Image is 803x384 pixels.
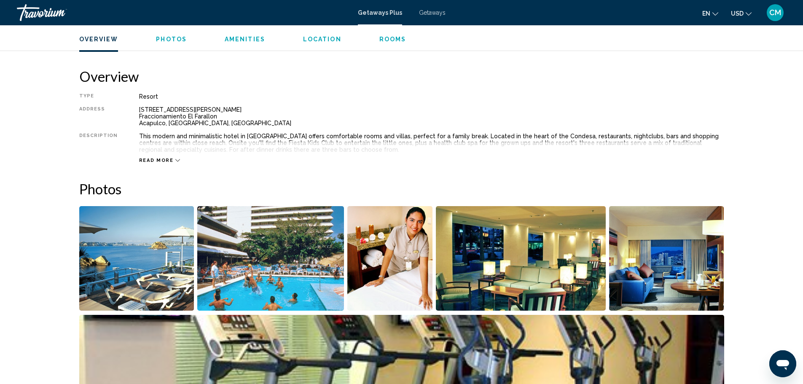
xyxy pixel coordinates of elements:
[79,35,118,43] button: Overview
[79,106,118,126] div: Address
[303,36,341,43] span: Location
[79,93,118,100] div: Type
[139,133,724,153] div: This modern and minimalistic hotel in [GEOGRAPHIC_DATA] offers comfortable rooms and villas, perf...
[79,133,118,153] div: Description
[225,35,265,43] button: Amenities
[303,35,341,43] button: Location
[347,206,433,311] button: Open full-screen image slider
[139,93,724,100] div: Resort
[17,4,349,21] a: Travorium
[225,36,265,43] span: Amenities
[764,4,786,21] button: User Menu
[139,157,180,164] button: Read more
[702,10,710,17] span: en
[79,180,724,197] h2: Photos
[769,350,796,377] iframe: Button to launch messaging window
[139,106,724,126] div: [STREET_ADDRESS][PERSON_NAME] Fraccionamiento El Farallon Acapulco, [GEOGRAPHIC_DATA], [GEOGRAPHI...
[379,36,406,43] span: Rooms
[156,35,187,43] button: Photos
[79,68,724,85] h2: Overview
[436,206,606,311] button: Open full-screen image slider
[609,206,724,311] button: Open full-screen image slider
[419,9,446,16] a: Getaways
[379,35,406,43] button: Rooms
[156,36,187,43] span: Photos
[731,10,744,17] span: USD
[79,206,194,311] button: Open full-screen image slider
[139,158,174,163] span: Read more
[79,36,118,43] span: Overview
[197,206,344,311] button: Open full-screen image slider
[702,7,718,19] button: Change language
[731,7,752,19] button: Change currency
[769,8,781,17] span: CM
[358,9,402,16] a: Getaways Plus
